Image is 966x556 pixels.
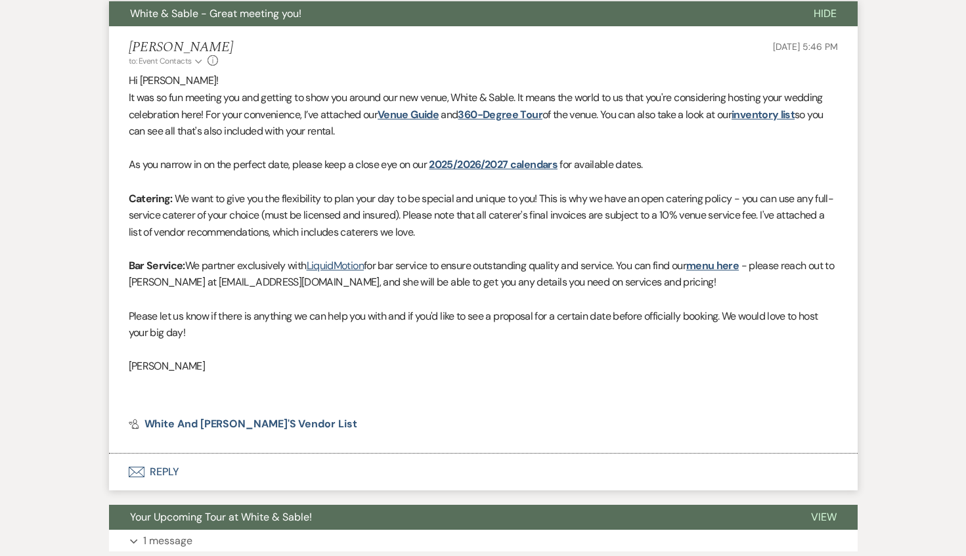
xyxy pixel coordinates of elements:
[814,7,837,20] span: Hide
[109,530,858,552] button: 1 message
[378,108,439,121] a: Venue Guide
[129,192,175,205] strong: Catering:
[129,74,219,87] span: Hi [PERSON_NAME]!
[109,454,858,490] button: Reply
[458,108,542,121] a: 360-Degree Tour
[307,259,364,272] a: LiquidMotion
[364,259,686,272] span: for bar service to ensure outstanding quality and service. You can find our
[129,55,204,67] button: to: Event Contacts
[109,505,790,530] button: Your Upcoming Tour at White & Sable!
[109,1,793,26] button: White & Sable - Great meeting you!
[129,359,206,373] span: [PERSON_NAME]
[429,158,558,171] a: 2025/2026/2027 calendars
[686,259,739,272] a: menu here
[542,108,732,121] span: of the venue. You can also take a look at our
[129,56,192,66] span: to: Event Contacts
[441,108,458,121] span: and
[811,510,837,524] span: View
[773,41,837,53] span: [DATE] 5:46 PM
[129,91,823,121] span: It was so fun meeting you and getting to show you around our new venue, White & Sable. It means t...
[129,259,185,272] strong: Bar Service:
[129,192,834,239] span: We want to give you the flexibility to plan your day to be special and unique to you! This is why...
[143,532,192,549] p: 1 message
[790,505,858,530] button: View
[130,7,301,20] span: White & Sable - Great meeting you!
[130,510,312,524] span: Your Upcoming Tour at White & Sable!
[144,417,357,431] span: White and [PERSON_NAME]'s Vendor List
[129,156,838,173] p: As you narrow in on the perfect date, please keep a close eye on our for available dates.
[129,39,233,56] h5: [PERSON_NAME]
[793,1,858,26] button: Hide
[185,259,307,272] span: We partner exclusively with
[732,108,795,121] a: inventory list
[129,309,818,340] span: Please let us know if there is anything we can help you with and if you'd like to see a proposal ...
[129,419,357,429] a: White and [PERSON_NAME]'s Vendor List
